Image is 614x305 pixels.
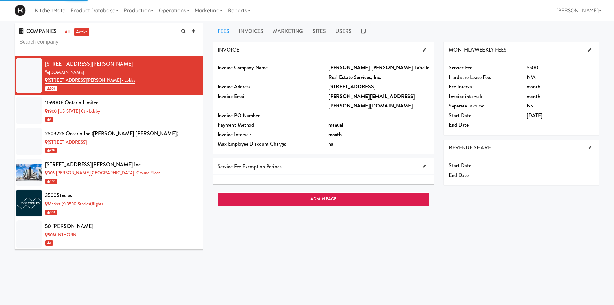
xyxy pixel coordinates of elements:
[527,93,541,100] span: month
[449,121,469,128] span: End Date
[15,56,203,95] li: [STREET_ADDRESS][PERSON_NAME][DOMAIN_NAME][STREET_ADDRESS][PERSON_NAME] - Lobby 200
[45,117,53,122] span: 1
[45,201,103,207] a: Market @ 3500 Steeles(Right)
[449,46,507,54] span: MONTHLY/WEEKLY FEES
[45,170,160,176] a: 305 [PERSON_NAME][GEOGRAPHIC_DATA], Ground Floor
[45,232,76,238] a: 50MINTHORN
[45,129,198,138] div: 2509225 Ontario Inc ([PERSON_NAME] [PERSON_NAME])
[45,240,53,246] span: 1
[45,59,198,69] div: [STREET_ADDRESS][PERSON_NAME]
[15,126,203,157] li: 2509225 Ontario Inc ([PERSON_NAME] [PERSON_NAME])[STREET_ADDRESS] 220
[328,131,342,138] b: month
[45,160,198,169] div: [STREET_ADDRESS][PERSON_NAME] Inc
[15,219,203,250] li: 50 [PERSON_NAME]50MINTHORN 1
[45,148,57,153] span: 220
[218,140,286,147] span: Max Employee Discount Charge:
[74,28,89,36] a: active
[45,179,57,184] span: 400
[15,95,203,126] li: 1159006 Ontario Limited1900 [US_STATE] Ct - Lobby 1
[308,23,331,39] a: Sites
[15,188,203,219] li: 3500SteelesMarket @ 3500 Steeles(Right) 300
[328,93,415,110] b: [PERSON_NAME][EMAIL_ADDRESS][PERSON_NAME][DOMAIN_NAME]
[45,190,198,200] div: 3500Steeles
[331,23,357,39] a: Users
[218,64,268,71] span: Invoice Company Name
[328,83,376,90] b: [STREET_ADDRESS]
[449,64,473,71] span: Service Fee:
[45,108,100,114] a: 1900 [US_STATE] Ct - Lobby
[45,69,198,77] div: [DOMAIN_NAME]
[45,139,87,145] a: [STREET_ADDRESS]
[328,139,430,149] div: na
[527,112,543,119] span: [DATE]
[328,121,344,128] b: manual
[328,64,430,81] b: [PERSON_NAME] [PERSON_NAME] LaSalle Real Estate Services, Inc.
[19,27,57,35] span: COMPANIES
[449,102,484,109] span: Separate invoice:
[218,121,254,128] span: Payment Method
[449,162,471,169] span: Start Date
[45,98,198,107] div: 1159006 Ontario Limited
[45,86,57,91] span: 200
[218,93,246,100] span: Invoice Email
[63,28,71,36] a: all
[449,112,471,119] span: Start Date
[218,131,251,138] span: Invoice Interval:
[449,83,474,90] span: Fee Interval:
[449,93,482,100] span: Invoice interval:
[218,163,282,170] span: Service Fee Exemption Periods
[218,192,429,206] a: ADMIN PAGE
[218,46,239,54] span: INVOICE
[15,5,26,16] img: Micromart
[45,210,57,215] span: 300
[15,157,203,188] li: [STREET_ADDRESS][PERSON_NAME] Inc305 [PERSON_NAME][GEOGRAPHIC_DATA], Ground Floor 400
[527,74,536,81] span: N/A
[449,171,469,179] span: End Date
[213,23,234,39] a: Fees
[19,36,198,48] input: Search company
[268,23,308,39] a: Marketing
[218,83,251,90] span: Invoice Address
[527,101,595,111] div: No
[449,74,491,81] span: Hardware Lease Fee:
[45,77,135,84] a: [STREET_ADDRESS][PERSON_NAME] - Lobby
[45,221,198,231] div: 50 [PERSON_NAME]
[449,144,491,151] span: REVENUE SHARE
[527,64,538,71] span: $500
[218,112,260,119] span: Invoice PO Number
[527,83,541,90] span: month
[15,250,203,289] li: 5995-[GEOGRAPHIC_DATA][DOMAIN_NAME][STREET_ADDRESS] 200
[234,23,268,39] a: Invoices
